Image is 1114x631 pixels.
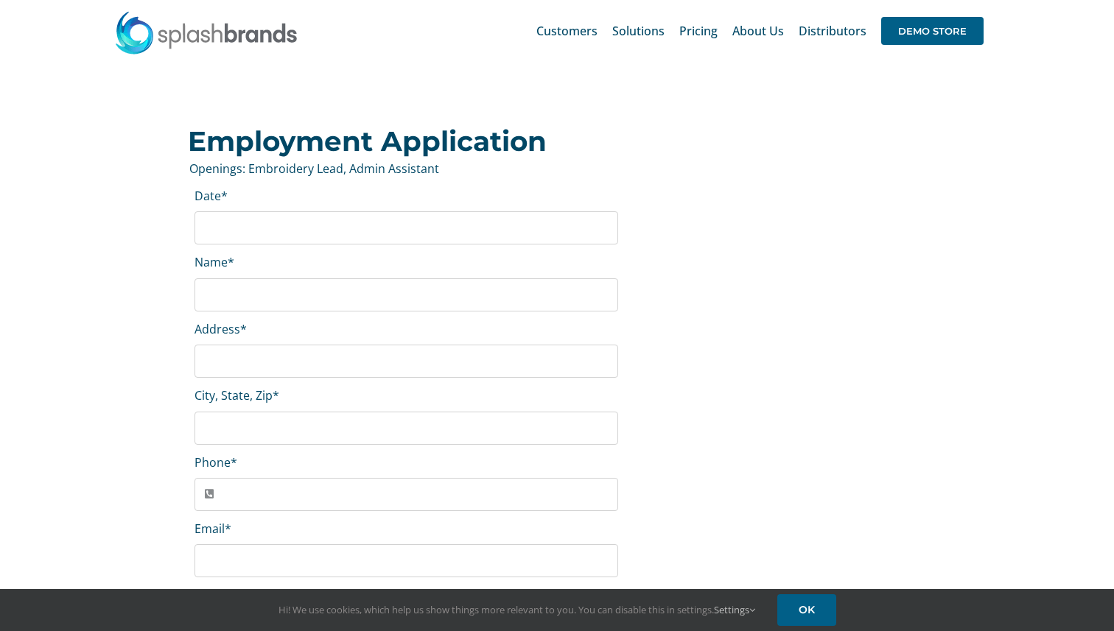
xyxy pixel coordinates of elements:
[881,17,984,45] span: DEMO STORE
[221,188,228,204] abbr: required
[881,7,984,54] a: DEMO STORE
[225,521,231,537] abbr: required
[195,321,247,337] label: Address
[536,7,598,54] a: Customers
[536,25,598,37] span: Customers
[714,603,755,616] a: Settings
[240,321,247,337] abbr: required
[865,85,949,99] a: Previous Page
[679,25,718,37] span: Pricing
[231,454,237,470] abbr: required
[679,7,718,54] a: Pricing
[273,587,280,603] abbr: required
[612,25,665,37] span: Solutions
[228,254,234,270] abbr: required
[195,521,231,537] label: Email
[799,7,866,54] a: Distributors
[732,25,784,37] span: About Us
[195,587,280,603] label: Date Available
[799,25,866,37] span: Distributors
[188,127,942,156] h2: Employment Application
[777,594,836,626] a: OK
[189,161,942,177] p: Openings: Embroidery Lead, Admin Assistant
[114,10,298,54] img: SplashBrands.com Logo
[195,454,237,470] label: Phone
[195,254,234,270] label: Name
[278,603,755,616] span: Hi! We use cookies, which help us show things more relevant to you. You can disable this in setti...
[195,387,279,403] label: City, State, Zip
[536,7,984,54] nav: Main Menu
[195,188,228,204] label: Date
[273,387,279,403] abbr: required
